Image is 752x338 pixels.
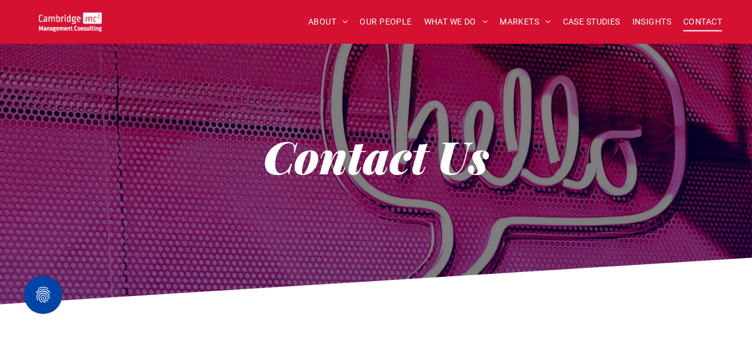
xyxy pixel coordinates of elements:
[263,126,427,186] strong: Contact
[302,13,354,31] a: ABOUT
[437,126,489,186] strong: Us
[626,13,677,31] a: INSIGHTS
[354,13,418,31] a: OUR PEOPLE
[39,12,102,32] img: Go to Homepage
[494,13,556,31] a: MARKETS
[677,13,728,31] a: CONTACT
[557,13,626,31] a: CASE STUDIES
[418,13,494,31] a: WHAT WE DO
